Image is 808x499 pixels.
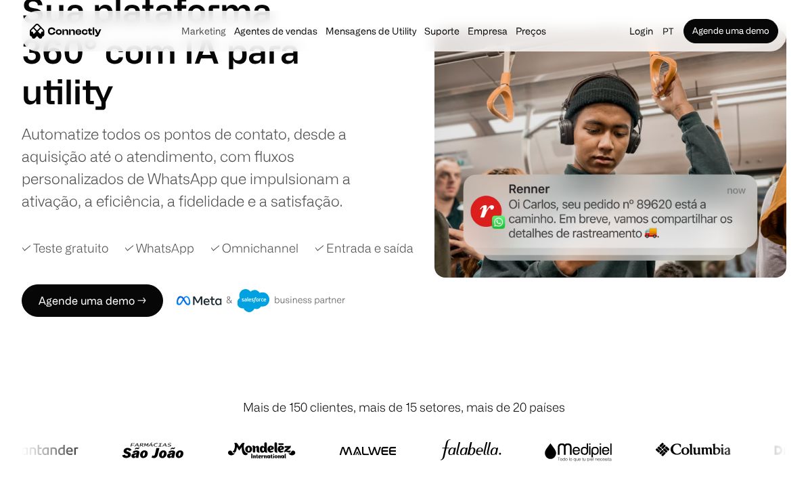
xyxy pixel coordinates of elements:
a: Marketing [177,26,230,37]
div: ✓ Teste gratuito [22,239,108,257]
div: pt [663,22,673,41]
div: ✓ WhatsApp [125,239,194,257]
div: Empresa [468,22,508,41]
a: Agentes de vendas [230,26,321,37]
a: Agende uma demo → [22,284,163,317]
a: Preços [512,26,550,37]
div: Empresa [464,22,512,41]
div: pt [657,22,683,41]
img: Meta e crachá de parceiro de negócios do Salesforce. [177,289,346,312]
a: Agende uma demo [683,19,778,43]
div: ✓ Entrada e saída [315,239,413,257]
div: Automatize todos os pontos de contato, desde a aquisição até o atendimento, com fluxos personaliz... [22,123,399,212]
a: home [30,21,102,41]
a: Mensagens de Utility [321,26,420,37]
div: ✓ Omnichannel [210,239,298,257]
div: Mais de 150 clientes, mais de 15 setores, mais de 20 países [243,398,565,416]
a: Suporte [420,26,464,37]
div: 3 of 4 [22,71,333,112]
ul: Language list [27,475,81,494]
a: Login [625,22,657,41]
aside: Language selected: Português (Brasil) [14,474,81,494]
div: carousel [22,71,333,112]
h1: utility [22,71,333,112]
